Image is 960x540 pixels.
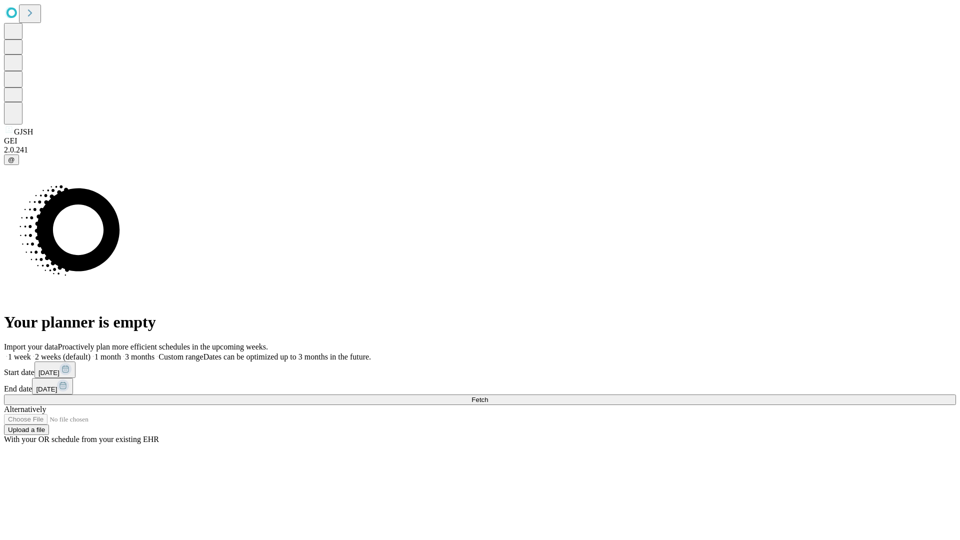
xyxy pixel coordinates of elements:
h1: Your planner is empty [4,313,956,331]
span: With your OR schedule from your existing EHR [4,435,159,443]
span: GJSH [14,127,33,136]
button: @ [4,154,19,165]
span: Proactively plan more efficient schedules in the upcoming weeks. [58,342,268,351]
button: [DATE] [32,378,73,394]
span: [DATE] [38,369,59,376]
button: [DATE] [34,361,75,378]
span: 2 weeks (default) [35,352,90,361]
button: Fetch [4,394,956,405]
div: End date [4,378,956,394]
span: [DATE] [36,385,57,393]
span: Dates can be optimized up to 3 months in the future. [203,352,371,361]
div: GEI [4,136,956,145]
button: Upload a file [4,424,49,435]
span: Custom range [158,352,203,361]
div: 2.0.241 [4,145,956,154]
span: Alternatively [4,405,46,413]
span: @ [8,156,15,163]
span: Import your data [4,342,58,351]
span: 1 month [94,352,121,361]
div: Start date [4,361,956,378]
span: 3 months [125,352,154,361]
span: 1 week [8,352,31,361]
span: Fetch [471,396,488,403]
